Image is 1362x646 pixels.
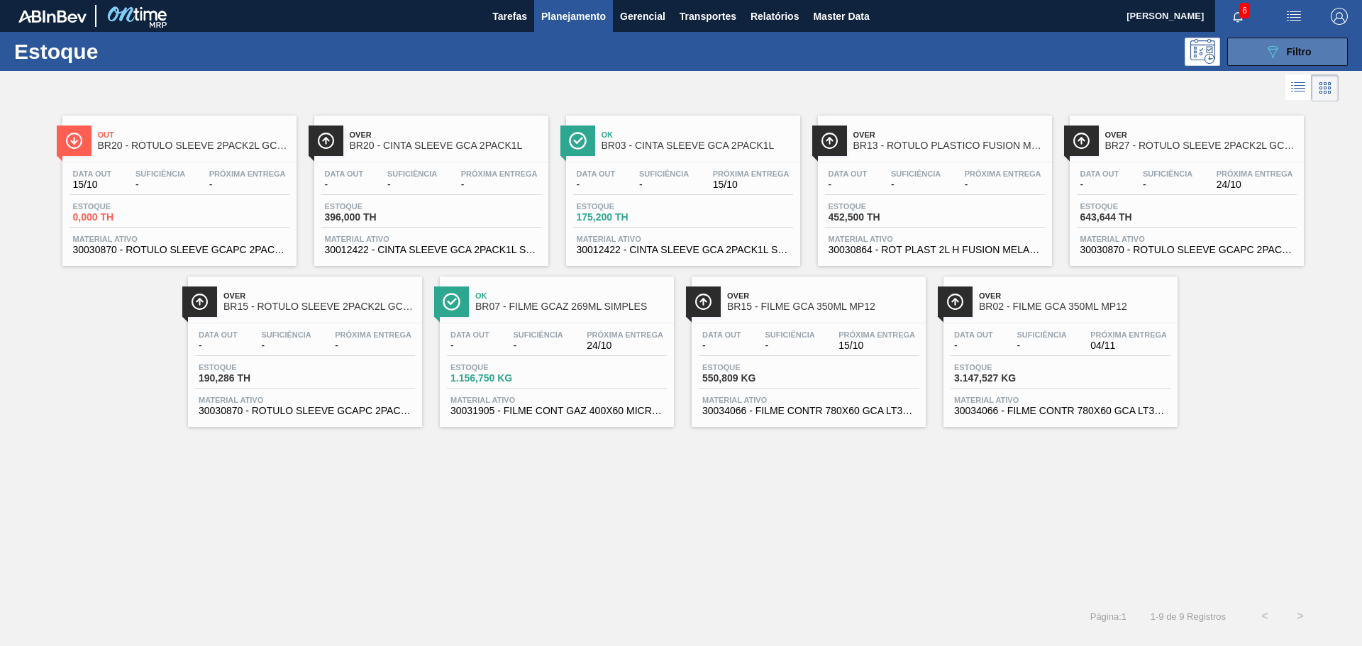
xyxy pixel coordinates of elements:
a: ÍconeOverBR02 - FILME GCA 350ML MP12Data out-Suficiência-Próxima Entrega04/11Estoque3.147,527 KGM... [933,266,1185,427]
span: BR27 - RÓTULO SLEEVE 2PACK2L GCA + PC [1105,140,1297,151]
span: - [965,179,1041,190]
span: BR13 - RÓTULO PLASTICO FUSION MELANCIA P2 [853,140,1045,151]
button: > [1283,598,1318,634]
span: - [1143,179,1192,190]
span: Próxima Entrega [461,169,538,178]
span: Data out [1080,169,1119,178]
span: 15/10 [838,340,915,351]
span: 30031905 - FILME CONT GAZ 400X60 MICRAS [450,406,663,416]
span: 30030864 - ROT PLAST 2L H FUSION MELANCIA 429 NIV24 [829,245,1041,255]
span: - [1017,340,1066,351]
span: Estoque [450,363,550,372]
span: Suficiência [261,330,311,339]
span: Próxima Entrega [1217,169,1293,178]
span: Suficiência [765,330,814,339]
span: Data out [577,169,616,178]
span: 30030870 - ROTULO SLEEVE GCAPC 2PACK2L NIV24 [1080,245,1293,255]
span: Suficiência [387,169,437,178]
span: Próxima Entrega [838,330,915,339]
span: Estoque [325,202,424,211]
span: 396,000 TH [325,212,424,223]
span: Transportes [680,8,736,25]
a: ÍconeOkBR03 - CINTA SLEEVE GCA 2PACK1LData out-Suficiência-Próxima Entrega15/10Estoque175,200 THM... [555,105,807,266]
span: Estoque [829,202,928,211]
span: Over [727,291,919,300]
h1: Estoque [14,43,226,60]
div: Pogramando: nenhum usuário selecionado [1185,38,1220,66]
span: BR03 - CINTA SLEEVE GCA 2PACK1L [602,140,793,151]
a: ÍconeOutBR20 - RÓTULO SLEEVE 2PACK2L GCA + PCData out15/10Suficiência-Próxima Entrega-Estoque0,00... [52,105,304,266]
span: Data out [450,330,489,339]
a: ÍconeOkBR07 - FILME GCAZ 269ML SIMPLESData out-Suficiência-Próxima Entrega24/10Estoque1.156,750 K... [429,266,681,427]
img: Ícone [1073,132,1090,150]
span: Over [979,291,1170,300]
span: - [513,340,563,351]
span: Próxima Entrega [587,330,663,339]
span: - [702,340,741,351]
span: - [1080,179,1119,190]
span: - [261,340,311,351]
img: Ícone [569,132,587,150]
span: Data out [954,330,993,339]
span: 04/11 [1090,340,1167,351]
span: 6 [1239,3,1250,18]
span: Filtro [1287,46,1312,57]
span: Data out [73,169,112,178]
span: Próxima Entrega [713,169,790,178]
span: Suficiência [1143,169,1192,178]
span: - [209,179,286,190]
span: 1.156,750 KG [450,373,550,384]
span: - [461,179,538,190]
span: Suficiência [1017,330,1066,339]
a: ÍconeOverBR15 - FILME GCA 350ML MP12Data out-Suficiência-Próxima Entrega15/10Estoque550,809 KGMat... [681,266,933,427]
span: Over [350,130,541,139]
span: Data out [702,330,741,339]
span: - [577,179,616,190]
span: Planejamento [541,8,606,25]
span: 30030870 - ROTULO SLEEVE GCAPC 2PACK2L NIV24 [199,406,411,416]
button: Notificações [1215,6,1261,26]
span: 30034066 - FILME CONTR 780X60 GCA LT350 MP NIV24 [702,406,915,416]
img: Ícone [65,132,83,150]
span: Estoque [199,363,298,372]
span: - [199,340,238,351]
span: Estoque [1080,202,1180,211]
span: Próxima Entrega [209,169,286,178]
span: - [387,179,437,190]
span: - [829,179,868,190]
span: Ok [475,291,667,300]
span: BR15 - RÓTULO SLEEVE 2PACK2L GCA + PC [223,301,415,312]
span: Data out [325,169,364,178]
span: 30034066 - FILME CONTR 780X60 GCA LT350 MP NIV24 [954,406,1167,416]
img: TNhmsLtSVTkK8tSr43FrP2fwEKptu5GPRR3wAAAABJRU5ErkJggg== [18,10,87,23]
span: Material ativo [702,396,915,404]
img: Logout [1331,8,1348,25]
span: Material ativo [1080,235,1293,243]
span: 1 - 9 de 9 Registros [1148,611,1226,622]
span: BR15 - FILME GCA 350ML MP12 [727,301,919,312]
span: 190,286 TH [199,373,298,384]
span: BR07 - FILME GCAZ 269ML SIMPLES [475,301,667,312]
span: Material ativo [829,235,1041,243]
span: - [135,179,185,190]
span: 3.147,527 KG [954,373,1053,384]
button: < [1247,598,1283,634]
span: BR20 - RÓTULO SLEEVE 2PACK2L GCA + PC [98,140,289,151]
span: Relatórios [751,8,799,25]
div: Visão em Cards [1312,74,1339,101]
span: 550,809 KG [702,373,802,384]
span: Estoque [73,202,172,211]
span: Tarefas [492,8,527,25]
span: 30012422 - CINTA SLEEVE GCA 2PACK1L SEM PRECO NIV 2 [325,245,538,255]
span: Master Data [813,8,869,25]
span: Material ativo [577,235,790,243]
div: Visão em Lista [1285,74,1312,101]
span: 30030870 - ROTULO SLEEVE GCAPC 2PACK2L NIV24 [73,245,286,255]
span: Over [223,291,415,300]
span: - [639,179,689,190]
span: Estoque [702,363,802,372]
span: 452,500 TH [829,212,928,223]
span: Data out [829,169,868,178]
span: 15/10 [73,179,112,190]
span: Material ativo [325,235,538,243]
